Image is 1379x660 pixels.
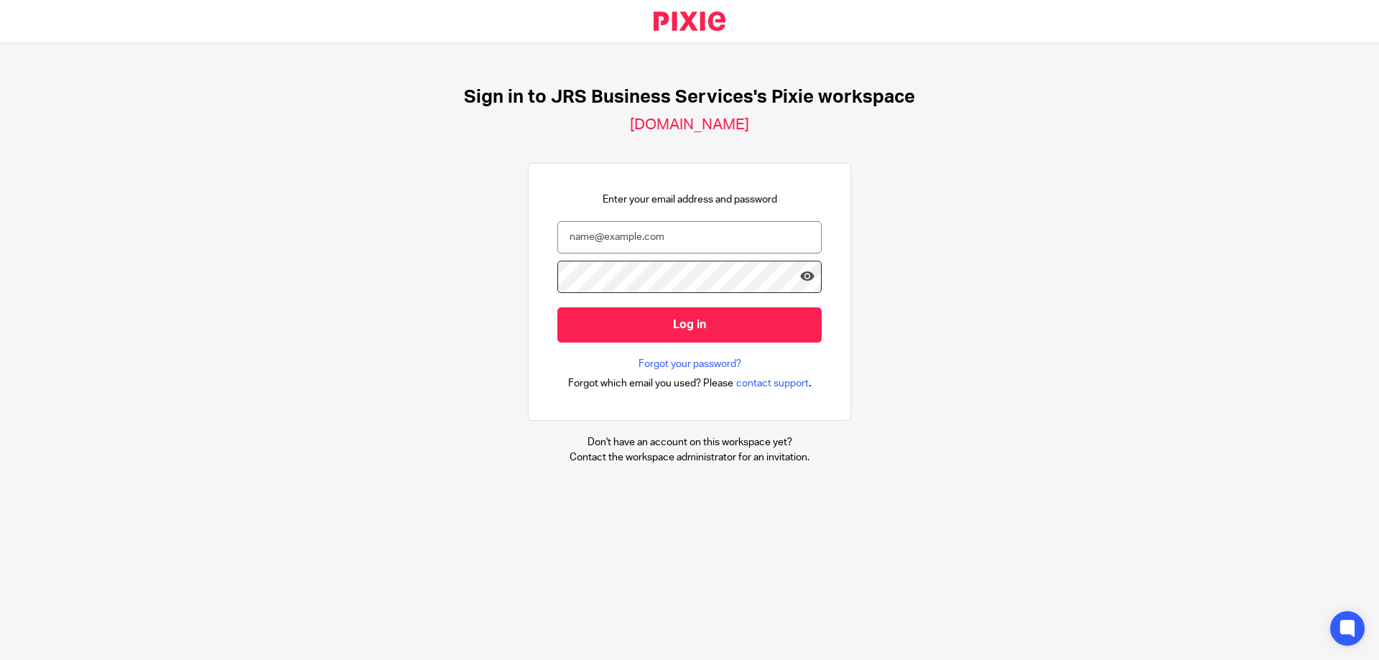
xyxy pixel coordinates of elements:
input: Log in [557,307,822,343]
div: . [568,375,812,391]
p: Don't have an account on this workspace yet? [570,435,809,450]
span: contact support [736,376,809,391]
input: name@example.com [557,221,822,254]
p: Enter your email address and password [603,192,777,207]
h2: [DOMAIN_NAME] [630,116,749,134]
p: Contact the workspace administrator for an invitation. [570,450,809,465]
h1: Sign in to JRS Business Services's Pixie workspace [464,86,915,108]
span: Forgot which email you used? Please [568,376,733,391]
a: Forgot your password? [639,357,741,371]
